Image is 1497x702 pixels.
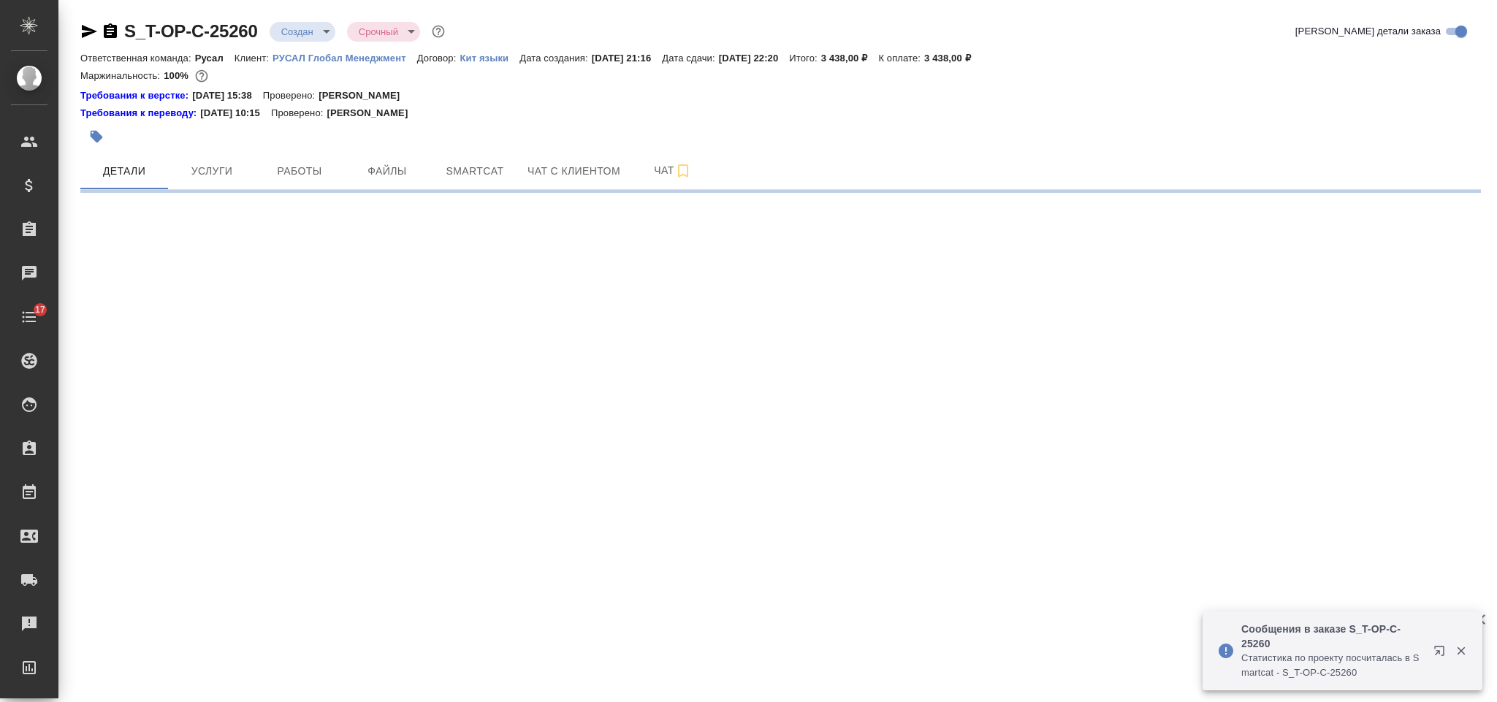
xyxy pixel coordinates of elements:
[177,162,247,180] span: Услуги
[102,23,119,40] button: Скопировать ссылку
[440,162,510,180] span: Smartcat
[26,302,54,317] span: 17
[277,26,318,38] button: Создан
[89,162,159,180] span: Детали
[124,21,258,41] a: S_T-OP-C-25260
[1241,622,1424,651] p: Сообщения в заказе S_T-OP-C-25260
[80,53,195,64] p: Ответственная команда:
[429,22,448,41] button: Доп статусы указывают на важность/срочность заказа
[192,88,263,103] p: [DATE] 15:38
[319,88,411,103] p: [PERSON_NAME]
[662,53,718,64] p: Дата сдачи:
[192,66,211,85] button: 0.00 RUB;
[1446,644,1476,657] button: Закрыть
[1425,636,1460,671] button: Открыть в новой вкладке
[352,162,422,180] span: Файлы
[80,23,98,40] button: Скопировать ссылку для ЯМессенджера
[80,106,200,121] div: Нажми, чтобы открыть папку с инструкцией
[460,51,519,64] a: Кит языки
[235,53,273,64] p: Клиент:
[354,26,403,38] button: Срочный
[878,53,924,64] p: К оплате:
[674,162,692,180] svg: Подписаться
[273,51,417,64] a: РУСАЛ Глобал Менеджмент
[924,53,982,64] p: 3 438,00 ₽
[80,121,113,153] button: Добавить тэг
[164,70,192,81] p: 100%
[460,53,519,64] p: Кит языки
[80,88,192,103] a: Требования к верстке:
[417,53,460,64] p: Договор:
[263,88,319,103] p: Проверено:
[195,53,235,64] p: Русал
[789,53,820,64] p: Итого:
[270,22,335,42] div: Создан
[200,106,271,121] p: [DATE] 10:15
[1295,24,1441,39] span: [PERSON_NAME] детали заказа
[1241,651,1424,680] p: Cтатистика по проекту посчиталась в Smartcat - S_T-OP-C-25260
[80,106,200,121] a: Требования к переводу:
[273,53,417,64] p: РУСАЛ Глобал Менеджмент
[821,53,879,64] p: 3 438,00 ₽
[264,162,335,180] span: Работы
[347,22,420,42] div: Создан
[592,53,663,64] p: [DATE] 21:16
[4,299,55,335] a: 17
[527,162,620,180] span: Чат с клиентом
[80,70,164,81] p: Маржинальность:
[719,53,790,64] p: [DATE] 22:20
[519,53,591,64] p: Дата создания:
[327,106,419,121] p: [PERSON_NAME]
[80,88,192,103] div: Нажми, чтобы открыть папку с инструкцией
[271,106,327,121] p: Проверено:
[638,161,708,180] span: Чат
